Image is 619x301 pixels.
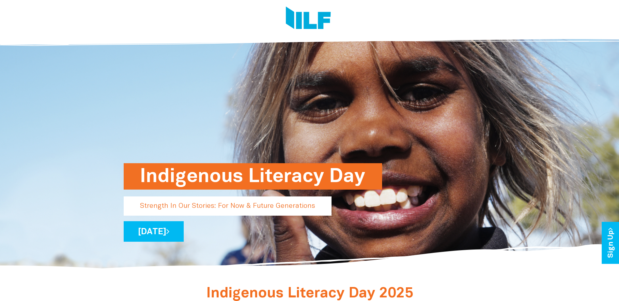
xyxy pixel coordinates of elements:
[124,221,184,242] a: [DATE]
[140,163,366,190] h1: Indigenous Literacy Day
[124,196,332,216] p: Strength In Our Stories: For Now & Future Generations
[206,287,413,300] span: Indigenous Literacy Day 2025
[286,7,331,31] img: Logo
